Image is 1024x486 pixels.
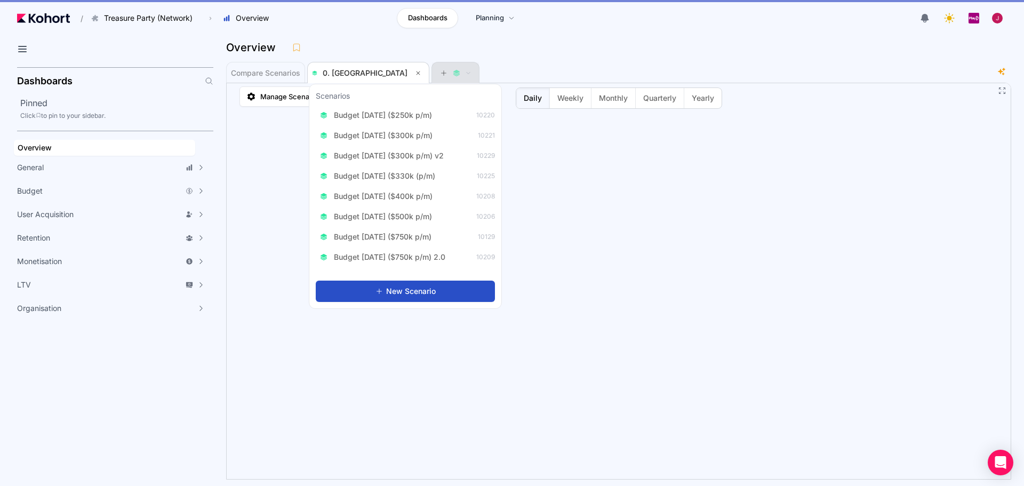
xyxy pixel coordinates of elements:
[476,212,495,221] span: 10206
[397,8,458,28] a: Dashboards
[217,9,280,27] button: Overview
[316,127,443,144] button: Budget [DATE] ($300k p/m)
[549,88,591,108] button: Weekly
[18,143,52,152] span: Overview
[260,91,318,102] span: Manage Scenario
[316,208,443,225] button: Budget [DATE] ($500k p/m)
[478,233,495,241] span: 10129
[334,171,435,181] span: Budget [DATE] ($330k (p/m)
[316,168,446,185] button: Budget [DATE] ($330k (p/m)
[17,233,50,243] span: Retention
[85,9,204,27] button: Treasure Party (Network)
[998,86,1006,95] button: Fullscreen
[408,13,447,23] span: Dashboards
[386,286,436,297] span: New Scenario
[516,88,549,108] button: Daily
[207,14,214,22] span: ›
[477,172,495,180] span: 10225
[476,111,495,119] span: 10220
[334,211,432,222] span: Budget [DATE] ($500k p/m)
[478,131,495,140] span: 10221
[17,76,73,86] h2: Dashboards
[17,280,31,290] span: LTV
[635,88,684,108] button: Quarterly
[557,93,583,103] span: Weekly
[17,13,70,23] img: Kohort logo
[476,253,495,261] span: 10209
[316,107,443,124] button: Budget [DATE] ($250k p/m)
[316,91,350,103] h3: Scenarios
[17,256,62,267] span: Monetisation
[477,152,495,160] span: 10229
[17,186,43,196] span: Budget
[334,150,444,161] span: Budget [DATE] ($300k p/m) v2
[316,249,456,266] button: Budget [DATE] ($750k p/m) 2.0
[969,13,979,23] img: logo_PlayQ_20230721100321046856.png
[20,111,213,120] div: Click to pin to your sidebar.
[684,88,722,108] button: Yearly
[14,140,195,156] a: Overview
[316,228,442,245] button: Budget [DATE] ($750k p/m)
[20,97,213,109] h2: Pinned
[72,13,83,24] span: /
[316,188,443,205] button: Budget [DATE] ($400k p/m)
[226,42,282,53] h3: Overview
[236,13,269,23] span: Overview
[591,88,635,108] button: Monthly
[334,252,445,262] span: Budget [DATE] ($750k p/m) 2.0
[17,162,44,173] span: General
[476,13,504,23] span: Planning
[524,93,542,103] span: Daily
[599,93,628,103] span: Monthly
[334,130,433,141] span: Budget [DATE] ($300k p/m)
[643,93,676,103] span: Quarterly
[988,450,1013,475] div: Open Intercom Messenger
[692,93,714,103] span: Yearly
[334,110,432,121] span: Budget [DATE] ($250k p/m)
[316,147,454,164] button: Budget [DATE] ($300k p/m) v2
[231,69,300,77] span: Compare Scenarios
[17,303,61,314] span: Organisation
[323,68,407,77] span: 0. [GEOGRAPHIC_DATA]
[476,192,495,201] span: 10208
[104,13,193,23] span: Treasure Party (Network)
[334,232,431,242] span: Budget [DATE] ($750k p/m)
[465,8,526,28] a: Planning
[239,86,325,107] a: Manage Scenario
[17,209,74,220] span: User Acquisition
[316,281,495,302] button: New Scenario
[334,191,433,202] span: Budget [DATE] ($400k p/m)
